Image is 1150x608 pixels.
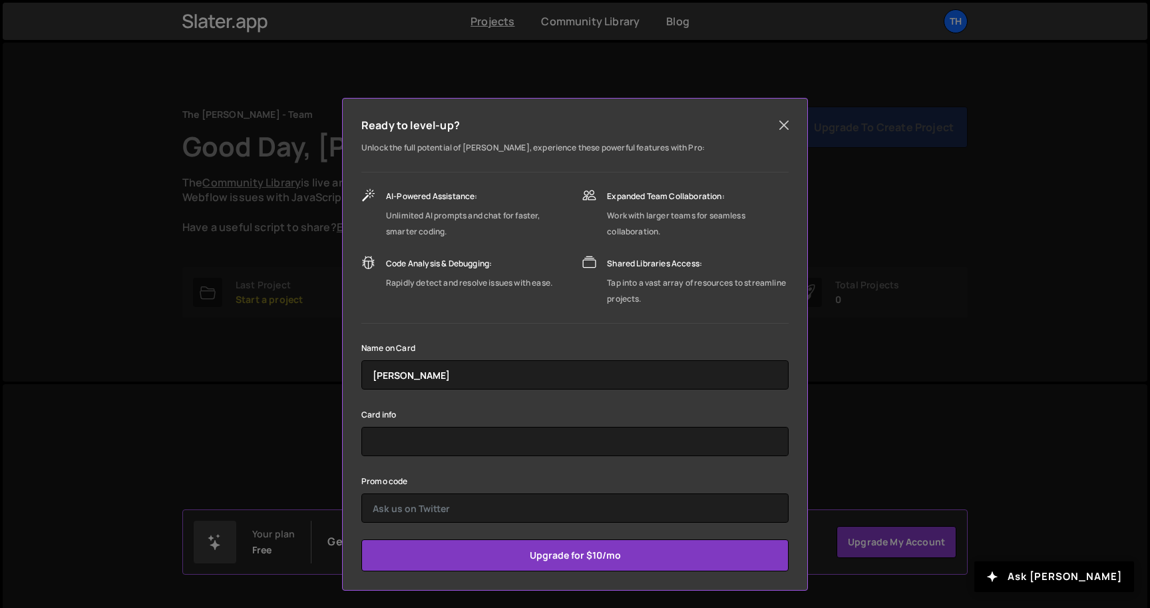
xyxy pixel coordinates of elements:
[361,475,408,488] label: Promo code
[361,342,415,355] label: Name on Card
[386,188,569,204] div: AI-Powered Assistance:
[386,208,569,240] div: Unlimited AI prompts and chat for faster, smarter coding.
[361,140,789,156] p: Unlock the full potential of [PERSON_NAME], experience these powerful features with Pro:
[607,208,789,240] div: Work with larger teams for seamless collaboration.
[607,188,789,204] div: Expanded Team Collaboration:
[361,408,396,422] label: Card info
[774,115,794,135] button: Close
[361,117,460,133] h5: Ready to level-up?
[361,493,789,523] input: Ask us on Twitter
[607,275,789,307] div: Tap into a vast array of resources to streamline projects.
[386,256,552,272] div: Code Analysis & Debugging:
[607,256,789,272] div: Shared Libraries Access:
[361,360,789,390] input: Kelly Slater
[386,275,552,291] div: Rapidly detect and resolve issues with ease.
[361,539,789,571] input: Upgrade for $10/mo
[373,427,777,456] iframe: Secure card payment input frame
[974,561,1134,592] button: Ask [PERSON_NAME]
